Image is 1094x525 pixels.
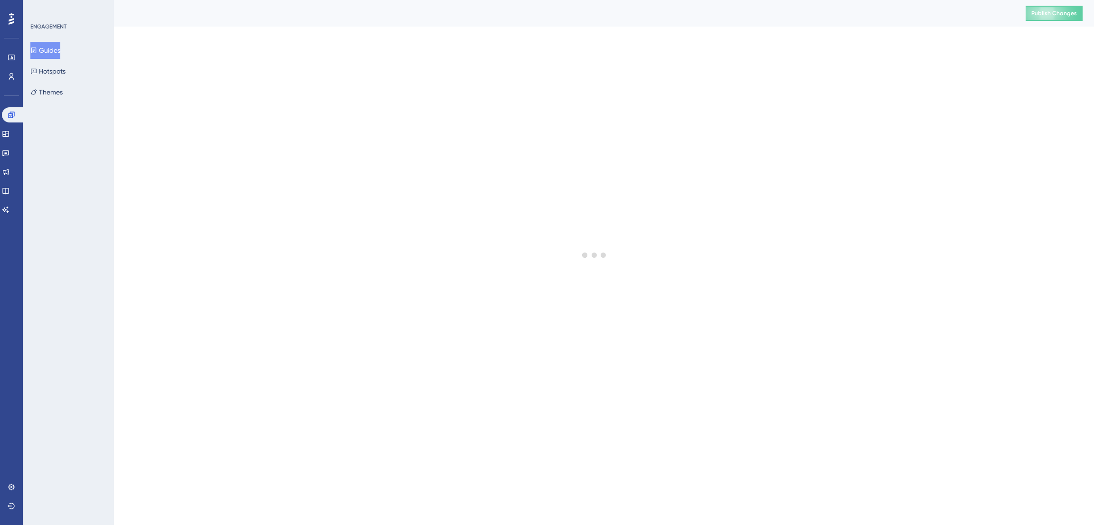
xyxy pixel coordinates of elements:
[30,42,60,59] button: Guides
[30,84,63,101] button: Themes
[1031,9,1077,17] span: Publish Changes
[30,23,66,30] div: ENGAGEMENT
[30,63,66,80] button: Hotspots
[1026,6,1083,21] button: Publish Changes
